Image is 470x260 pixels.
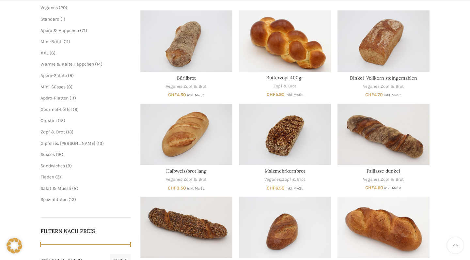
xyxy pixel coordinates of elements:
a: Paillasse dunkel [337,104,430,165]
a: Sandwiches [40,163,65,169]
small: inkl. MwSt. [384,93,401,97]
a: Veganes [363,176,380,183]
span: 6 [51,50,54,56]
a: Salat & Müesli [40,186,71,191]
a: XXL [40,50,49,56]
a: Apéro-Salate [40,73,67,78]
h5: Filtern nach Preis [40,227,131,235]
a: Warme & Kalte Häppchen [40,61,94,67]
a: Dinkel-Vollkorn steingemahlen [337,10,430,72]
a: Veganes [166,176,182,183]
small: inkl. MwSt. [286,186,303,191]
a: Paillasse dunkel [367,168,400,174]
div: , [337,84,430,90]
a: Gipfeli & [PERSON_NAME] [40,141,95,146]
span: CHF [168,185,177,191]
span: 8 [74,186,77,191]
a: Zopf & Brot [381,176,404,183]
span: 6 [74,107,77,112]
small: inkl. MwSt. [286,93,303,97]
a: Ruchbrot lang 250g [239,197,331,258]
a: Paillasse Knusper [140,197,232,258]
span: CHF [267,185,275,191]
a: Süsses [40,152,55,157]
a: Halbweissbrot lang [166,168,207,174]
span: 15 [59,118,64,123]
a: Butterzopf 400gr [239,10,331,72]
bdi: 4.50 [168,92,186,98]
span: 13 [98,141,102,146]
a: Bürlibrot [177,75,196,81]
a: Scroll to top button [447,237,463,253]
a: Zopf & Brot [183,84,207,90]
a: Mini-Brötli [40,39,63,44]
small: inkl. MwSt. [384,186,402,190]
a: Bürlibrot [140,10,232,72]
span: 1 [62,16,64,22]
a: Gourmet-Löffel [40,107,72,112]
a: Spezialitäten [40,197,68,202]
span: CHF [365,92,374,98]
span: CHF [168,92,177,98]
a: Veganes [264,176,281,183]
span: 9 [68,163,70,169]
span: 71 [82,28,86,33]
bdi: 3.50 [168,185,186,191]
span: 16 [57,152,62,157]
a: Zopf & Brot [381,84,404,90]
a: Zopf & Brot [273,83,296,89]
span: 13 [70,197,74,202]
a: Malzmehrkornbrot [239,104,331,165]
a: Zopf & Brot [282,176,305,183]
a: Standard [40,16,59,22]
bdi: 6.50 [267,185,285,191]
a: Veganes [363,84,380,90]
span: 14 [97,61,101,67]
span: 11 [71,95,74,101]
a: Crostini [40,118,57,123]
a: Butterzopf 400gr [266,75,303,81]
small: inkl. MwSt. [187,93,205,97]
a: Veganes [40,5,58,10]
a: Dinkel-Vollkorn steingemahlen [350,75,417,81]
span: 11 [65,39,69,44]
a: Fladen [40,174,54,180]
a: Ruchbrot lang 500gr [337,197,430,258]
span: 13 [68,129,72,135]
a: Apéro & Häppchen [40,28,79,33]
a: Veganes [166,84,182,90]
span: CHF [365,185,374,191]
span: 9 [70,73,72,78]
bdi: 4.70 [365,92,383,98]
small: inkl. MwSt. [187,186,205,191]
a: Mini-Süsses [40,84,66,90]
div: , [239,176,331,183]
span: 9 [68,84,71,90]
div: , [337,176,430,183]
div: , [140,176,232,183]
div: , [140,84,232,90]
bdi: 5.90 [267,92,285,97]
a: Apéro-Platten [40,95,69,101]
span: CHF [267,92,275,97]
a: Zopf & Brot [183,176,207,183]
span: 3 [57,174,59,180]
a: Zopf & Brot [40,129,65,135]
